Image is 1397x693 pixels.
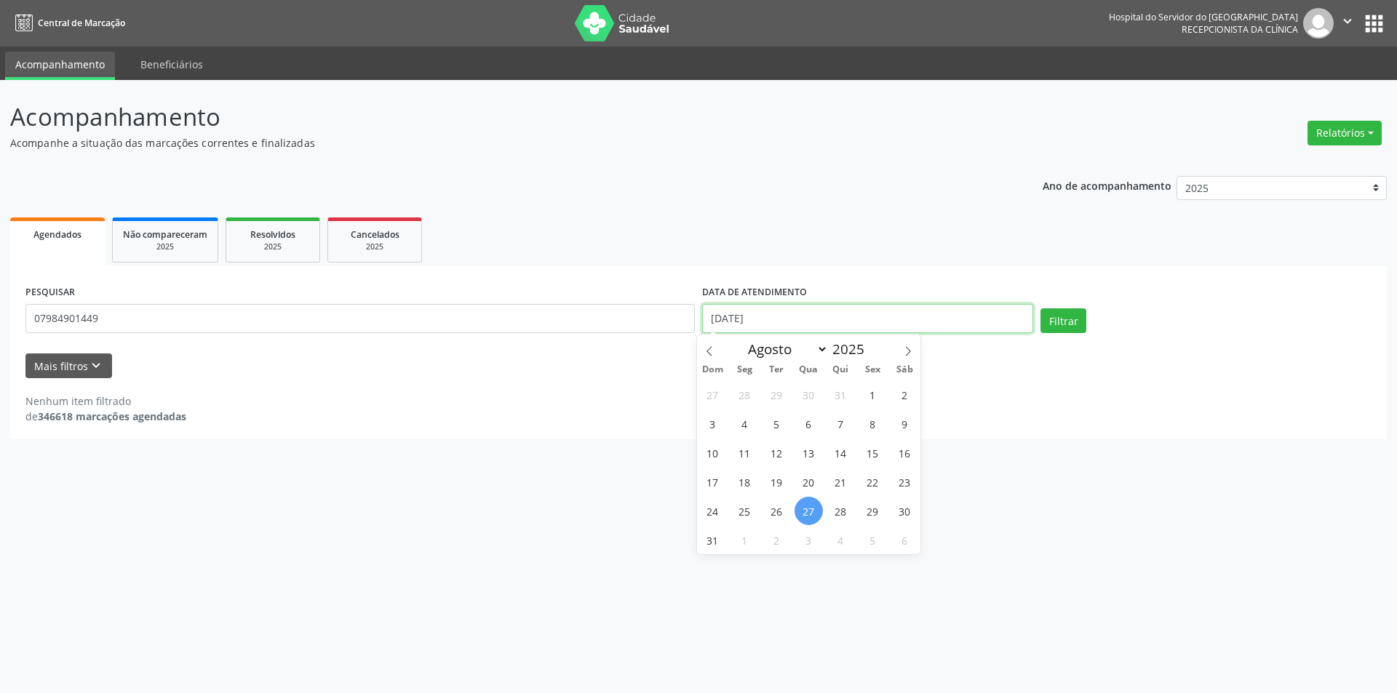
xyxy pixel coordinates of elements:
[795,380,823,409] span: Julho 30, 2025
[236,241,309,252] div: 2025
[702,304,1033,333] input: Selecione um intervalo
[698,438,727,467] span: Agosto 10, 2025
[824,365,856,374] span: Qui
[795,497,823,525] span: Agosto 27, 2025
[1182,23,1298,36] span: Recepcionista da clínica
[828,340,876,358] input: Year
[698,468,727,496] span: Agosto 17, 2025
[1308,121,1382,145] button: Relatórios
[731,468,759,496] span: Agosto 18, 2025
[859,380,887,409] span: Agosto 1, 2025
[731,497,759,525] span: Agosto 25, 2025
[1334,8,1361,39] button: 
[795,526,823,554] span: Setembro 3, 2025
[891,497,919,525] span: Agosto 30, 2025
[1109,11,1298,23] div: Hospital do Servidor do [GEOGRAPHIC_DATA]
[795,438,823,467] span: Agosto 13, 2025
[25,409,186,424] div: de
[741,339,829,359] select: Month
[763,380,791,409] span: Julho 29, 2025
[25,393,186,409] div: Nenhum item filtrado
[250,228,295,241] span: Resolvidos
[795,468,823,496] span: Agosto 20, 2025
[859,468,887,496] span: Agosto 22, 2025
[891,380,919,409] span: Agosto 2, 2025
[859,497,887,525] span: Agosto 29, 2025
[338,241,411,252] div: 2025
[827,409,855,438] span: Agosto 7, 2025
[731,438,759,467] span: Agosto 11, 2025
[697,365,729,374] span: Dom
[859,438,887,467] span: Agosto 15, 2025
[1361,11,1387,36] button: apps
[827,526,855,554] span: Setembro 4, 2025
[827,468,855,496] span: Agosto 21, 2025
[728,365,760,374] span: Seg
[827,438,855,467] span: Agosto 14, 2025
[25,353,112,379] button: Mais filtroskeyboard_arrow_down
[795,409,823,438] span: Agosto 6, 2025
[891,526,919,554] span: Setembro 6, 2025
[698,497,727,525] span: Agosto 24, 2025
[859,409,887,438] span: Agosto 8, 2025
[123,228,207,241] span: Não compareceram
[351,228,399,241] span: Cancelados
[827,497,855,525] span: Agosto 28, 2025
[1340,13,1356,29] i: 
[38,409,186,423] strong: 346618 marcações agendadas
[698,526,727,554] span: Agosto 31, 2025
[10,135,974,151] p: Acompanhe a situação das marcações correntes e finalizadas
[763,497,791,525] span: Agosto 26, 2025
[123,241,207,252] div: 2025
[731,380,759,409] span: Julho 28, 2025
[25,304,695,333] input: Nome, código do beneficiário ou CPF
[827,380,855,409] span: Julho 31, 2025
[25,281,75,304] label: PESQUISAR
[763,409,791,438] span: Agosto 5, 2025
[731,409,759,438] span: Agosto 4, 2025
[10,11,125,35] a: Central de Marcação
[760,365,792,374] span: Ter
[731,526,759,554] span: Setembro 1, 2025
[702,281,807,304] label: DATA DE ATENDIMENTO
[856,365,888,374] span: Sex
[763,526,791,554] span: Setembro 2, 2025
[888,365,920,374] span: Sáb
[891,409,919,438] span: Agosto 9, 2025
[698,409,727,438] span: Agosto 3, 2025
[1303,8,1334,39] img: img
[792,365,824,374] span: Qua
[33,228,81,241] span: Agendados
[1043,176,1171,194] p: Ano de acompanhamento
[698,380,727,409] span: Julho 27, 2025
[763,468,791,496] span: Agosto 19, 2025
[10,99,974,135] p: Acompanhamento
[88,358,104,374] i: keyboard_arrow_down
[891,438,919,467] span: Agosto 16, 2025
[763,438,791,467] span: Agosto 12, 2025
[1040,308,1086,333] button: Filtrar
[130,52,213,77] a: Beneficiários
[859,526,887,554] span: Setembro 5, 2025
[891,468,919,496] span: Agosto 23, 2025
[5,52,115,80] a: Acompanhamento
[38,17,125,29] span: Central de Marcação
